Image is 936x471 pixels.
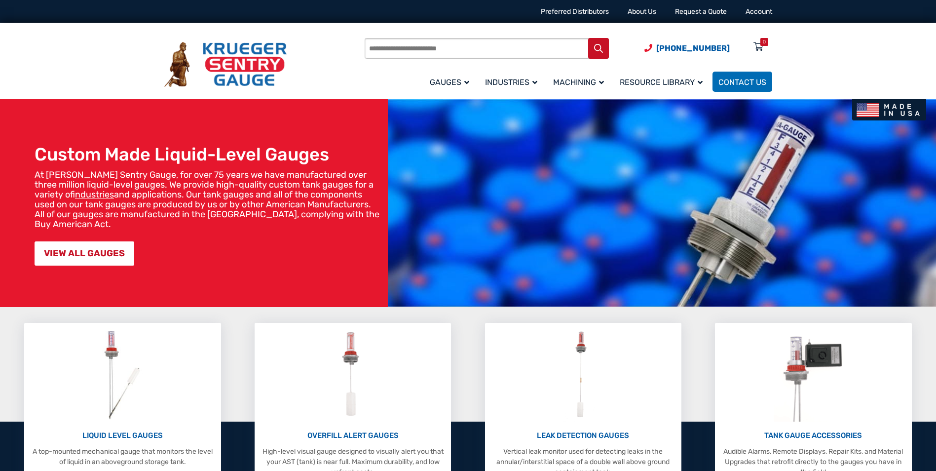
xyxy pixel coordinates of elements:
[75,189,114,200] a: industries
[563,328,602,422] img: Leak Detection Gauges
[763,38,766,46] div: 0
[628,7,656,16] a: About Us
[720,430,906,441] p: TANK GAUGE ACCESSORIES
[29,430,216,441] p: LIQUID LEVEL GAUGES
[774,328,853,422] img: Tank Gauge Accessories
[656,43,730,53] span: [PHONE_NUMBER]
[35,170,383,229] p: At [PERSON_NAME] Sentry Gauge, for over 75 years we have manufactured over three million liquid-l...
[620,78,703,87] span: Resource Library
[29,446,216,467] p: A top-mounted mechanical gauge that monitors the level of liquid in an aboveground storage tank.
[852,99,926,120] img: Made In USA
[675,7,727,16] a: Request a Quote
[553,78,604,87] span: Machining
[718,78,766,87] span: Contact Us
[746,7,772,16] a: Account
[644,42,730,54] a: Phone Number (920) 434-8860
[260,430,446,441] p: OVERFILL ALERT GAUGES
[490,430,676,441] p: LEAK DETECTION GAUGES
[35,144,383,165] h1: Custom Made Liquid-Level Gauges
[485,78,537,87] span: Industries
[541,7,609,16] a: Preferred Distributors
[164,42,287,87] img: Krueger Sentry Gauge
[547,70,614,93] a: Machining
[331,328,375,422] img: Overfill Alert Gauges
[96,328,149,422] img: Liquid Level Gauges
[424,70,479,93] a: Gauges
[35,241,134,266] a: VIEW ALL GAUGES
[712,72,772,92] a: Contact Us
[614,70,712,93] a: Resource Library
[479,70,547,93] a: Industries
[430,78,469,87] span: Gauges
